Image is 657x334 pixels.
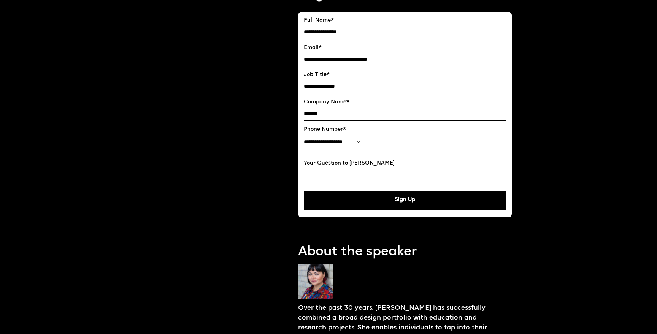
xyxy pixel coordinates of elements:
label: Phone Number [304,127,506,133]
button: Sign Up [304,191,506,210]
p: About the speaker [298,243,512,261]
label: Your Question to [PERSON_NAME] [304,160,506,167]
label: Email [304,45,506,51]
label: Company Name [304,99,506,106]
label: Full Name [304,17,506,24]
label: Job Title [304,72,506,78]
